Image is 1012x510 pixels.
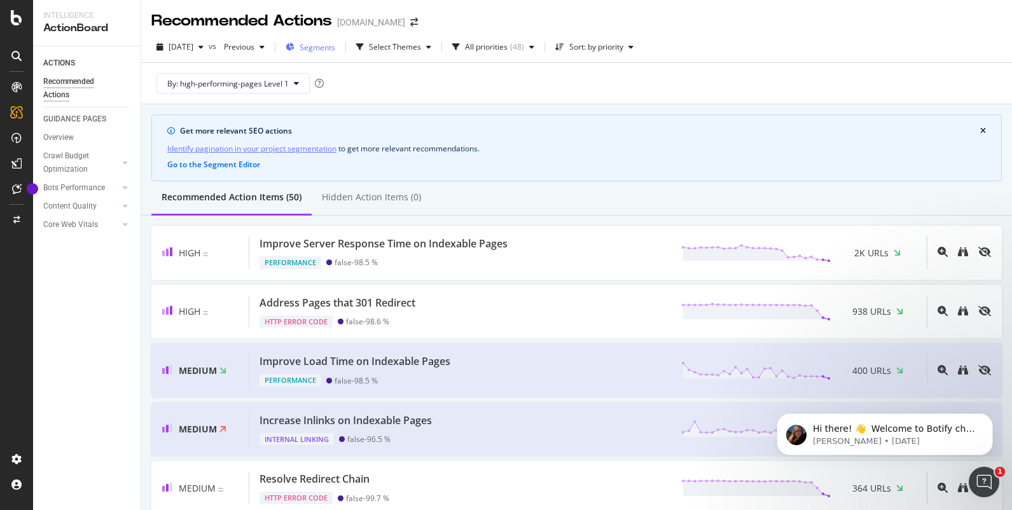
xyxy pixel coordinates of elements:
button: By: high-performing-pages Level 1 [156,73,310,93]
div: Internal Linking [260,433,334,446]
div: Increase Inlinks on Indexable Pages [260,413,432,428]
span: 2K URLs [854,247,889,259]
a: GUIDANCE PAGES [43,113,132,126]
a: Crawl Budget Optimization [43,149,119,176]
div: Content Quality [43,200,97,213]
div: info banner [151,114,1002,181]
span: 2025 Sep. 21st [169,41,193,52]
div: Improve Load Time on Indexable Pages [260,354,450,369]
div: Tooltip anchor [27,183,38,195]
div: ACTIONS [43,57,75,70]
div: binoculars [958,247,968,257]
div: false - 98.5 % [335,376,378,385]
button: Previous [219,37,270,57]
div: false - 96.5 % [347,434,391,444]
div: Intelligence [43,10,130,21]
button: Select Themes [351,37,436,57]
div: ( 48 ) [510,43,524,51]
span: 364 URLs [852,482,891,495]
span: Previous [219,41,254,52]
div: magnifying-glass-plus [938,306,948,316]
div: binoculars [958,365,968,375]
span: Medium [179,364,217,376]
div: false - 98.5 % [335,258,378,267]
div: Sort: by priority [569,43,623,51]
div: Overview [43,131,74,144]
a: binoculars [958,366,968,376]
div: Hidden Action Items (0) [322,191,421,203]
img: Equal [203,252,208,256]
div: to get more relevant recommendations . [167,142,986,155]
div: [DOMAIN_NAME] [337,16,405,29]
div: Crawl Budget Optimization [43,149,110,176]
span: vs [209,41,219,52]
img: Equal [203,311,208,315]
span: High [179,305,200,317]
a: Core Web Vitals [43,218,119,231]
div: Get more relevant SEO actions [180,125,980,137]
span: Medium [179,423,217,435]
div: ActionBoard [43,21,130,36]
div: Core Web Vitals [43,218,98,231]
div: Recommended Actions [151,10,332,32]
div: Bots Performance [43,181,105,195]
span: 938 URLs [852,305,891,318]
div: binoculars [958,483,968,493]
div: Select Themes [369,43,421,51]
div: Performance [260,256,321,269]
img: Equal [218,488,223,492]
a: Overview [43,131,132,144]
a: ACTIONS [43,57,132,70]
button: Segments [281,37,340,57]
div: eye-slash [978,306,991,316]
span: 1 [995,467,1005,477]
a: Recommended Actions [43,75,132,102]
div: Resolve Redirect Chain [260,472,370,486]
a: Content Quality [43,200,119,213]
div: HTTP Error Code [260,315,333,328]
div: Recommended Action Items (50) [162,191,302,203]
button: Go to the Segment Editor [167,160,260,169]
iframe: Intercom notifications message [758,387,1012,476]
a: binoculars [958,307,968,317]
div: Improve Server Response Time on Indexable Pages [260,237,508,251]
div: HTTP Error Code [260,492,333,504]
div: false - 99.7 % [346,493,389,503]
span: Segments [300,42,335,53]
div: eye-slash [978,247,991,257]
div: magnifying-glass-plus [938,365,948,375]
span: By: high-performing-pages Level 1 [167,78,289,89]
span: Medium [179,482,216,494]
a: binoculars [958,483,968,494]
div: arrow-right-arrow-left [410,18,418,27]
div: Recommended Actions [43,75,120,102]
div: false - 98.6 % [346,317,389,326]
div: Performance [260,374,321,387]
div: binoculars [958,306,968,316]
div: GUIDANCE PAGES [43,113,106,126]
button: close banner [977,124,989,138]
a: Bots Performance [43,181,119,195]
iframe: Intercom live chat [969,467,999,497]
div: All priorities [465,43,508,51]
span: 400 URLs [852,364,891,377]
a: Identify pagination in your project segmentation [167,142,336,155]
div: Address Pages that 301 Redirect [260,296,415,310]
div: magnifying-glass-plus [938,483,948,493]
div: magnifying-glass-plus [938,247,948,257]
span: High [179,247,200,259]
a: binoculars [958,247,968,258]
div: eye-slash [978,365,991,375]
button: Sort: by priority [550,37,639,57]
button: [DATE] [151,37,209,57]
button: All priorities(48) [447,37,539,57]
